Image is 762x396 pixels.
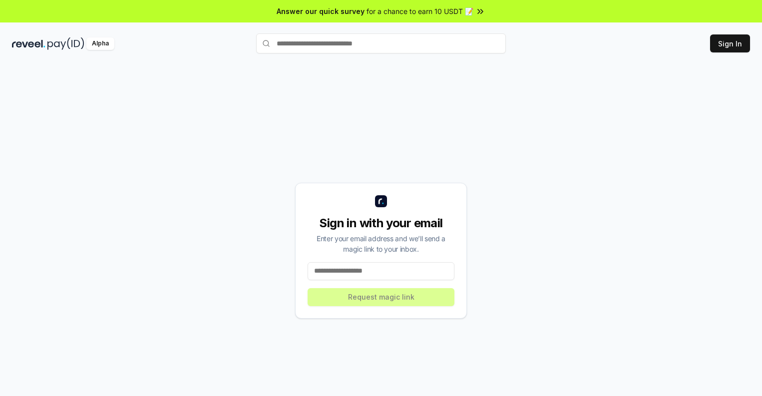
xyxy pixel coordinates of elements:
[86,37,114,50] div: Alpha
[710,34,750,52] button: Sign In
[277,6,365,16] span: Answer our quick survey
[308,215,454,231] div: Sign in with your email
[375,195,387,207] img: logo_small
[367,6,473,16] span: for a chance to earn 10 USDT 📝
[12,37,45,50] img: reveel_dark
[47,37,84,50] img: pay_id
[308,233,454,254] div: Enter your email address and we’ll send a magic link to your inbox.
